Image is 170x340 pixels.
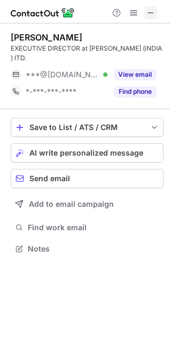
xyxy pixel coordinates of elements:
[29,149,143,157] span: AI write personalized message
[26,70,99,79] span: ***@[DOMAIN_NAME]
[11,44,164,63] div: EXECUTIVE DIRECTOR at [PERSON_NAME] (iNDIA ) lTD.
[11,169,164,188] button: Send email
[11,143,164,163] button: AI write personalized message
[11,6,75,19] img: ContactOut v5.3.10
[29,174,70,183] span: Send email
[11,195,164,214] button: Add to email campaign
[11,32,82,43] div: [PERSON_NAME]
[29,200,114,208] span: Add to email campaign
[29,123,145,132] div: Save to List / ATS / CRM
[11,118,164,137] button: save-profile-one-click
[114,69,156,80] button: Reveal Button
[11,220,164,235] button: Find work email
[114,86,156,97] button: Reveal Button
[28,223,159,232] span: Find work email
[11,241,164,256] button: Notes
[28,244,159,254] span: Notes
